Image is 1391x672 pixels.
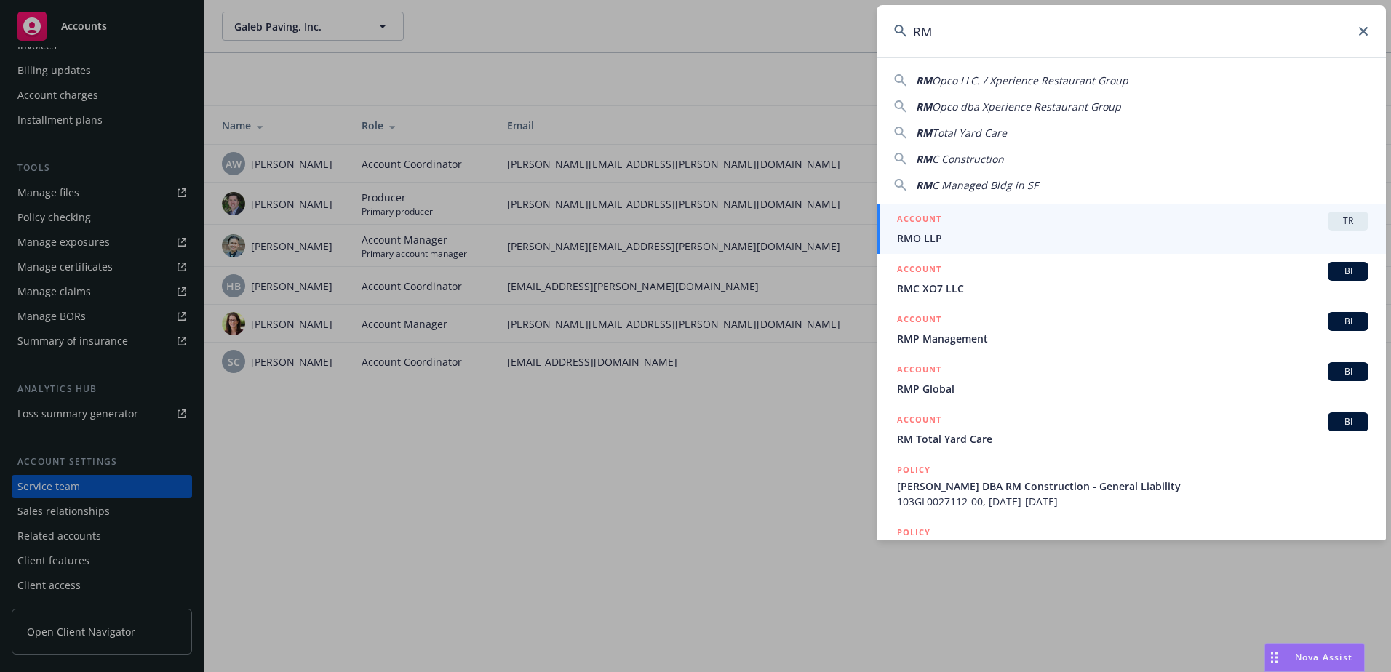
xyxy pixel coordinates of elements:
span: RMC XO7 LLC [897,281,1368,296]
span: Total Yard Care [932,126,1007,140]
button: Nova Assist [1264,643,1365,672]
h5: ACCOUNT [897,362,941,380]
span: RM Total Yard Care [897,431,1368,447]
span: [PERSON_NAME] DBA RM Construction - General Liability [897,479,1368,494]
h5: ACCOUNT [897,262,941,279]
a: POLICY [877,517,1386,580]
a: ACCOUNTBIRMP Management [877,304,1386,354]
span: RM [916,152,932,166]
h5: ACCOUNT [897,212,941,229]
span: Opco LLC. / Xperience Restaurant Group [932,73,1128,87]
div: Drag to move [1265,644,1283,671]
a: ACCOUNTBIRM Total Yard Care [877,404,1386,455]
a: ACCOUNTBIRMP Global [877,354,1386,404]
span: RM [916,178,932,192]
h5: POLICY [897,525,930,540]
span: Opco dba Xperience Restaurant Group [932,100,1121,113]
a: ACCOUNTBIRMC XO7 LLC [877,254,1386,304]
span: C Managed Bldg in SF [932,178,1038,192]
h5: ACCOUNT [897,412,941,430]
span: BI [1334,315,1363,328]
span: BI [1334,415,1363,428]
span: RM [916,73,932,87]
span: TR [1334,215,1363,228]
span: RMP Management [897,331,1368,346]
span: BI [1334,265,1363,278]
h5: ACCOUNT [897,312,941,329]
span: RM [916,100,932,113]
span: RMO LLP [897,231,1368,246]
h5: POLICY [897,463,930,477]
span: RM [916,126,932,140]
span: BI [1334,365,1363,378]
span: RMP Global [897,381,1368,396]
span: Nova Assist [1295,651,1352,663]
a: ACCOUNTTRRMO LLP [877,204,1386,254]
a: POLICY[PERSON_NAME] DBA RM Construction - General Liability103GL0027112-00, [DATE]-[DATE] [877,455,1386,517]
input: Search... [877,5,1386,57]
span: 103GL0027112-00, [DATE]-[DATE] [897,494,1368,509]
span: C Construction [932,152,1004,166]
